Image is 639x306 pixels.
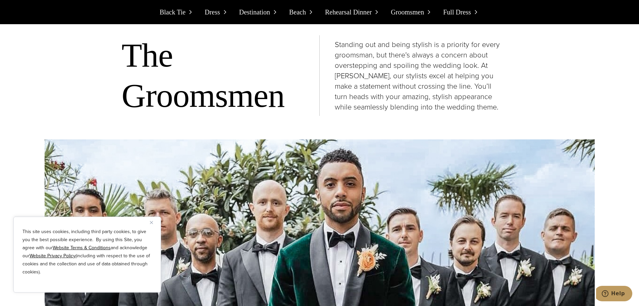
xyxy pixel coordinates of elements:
a: Website Privacy Policy [30,252,75,259]
span: Black Tie [160,7,185,17]
h2: The Groomsmen [122,35,319,116]
span: Rehearsal Dinner [325,7,372,17]
iframe: Opens a widget where you can chat to one of our agents [596,286,632,303]
p: This site uses cookies, including third party cookies, to give you the best possible experience. ... [22,228,152,276]
span: Beach [289,7,306,17]
span: Groomsmen [391,7,424,17]
span: Full Dress [443,7,471,17]
p: Standing out and being stylish is a priority for every groomsman, but there’s always a concern ab... [335,39,502,112]
button: Close [150,218,158,226]
span: Dress [205,7,220,17]
img: Close [150,221,153,224]
a: Website Terms & Conditions [53,244,111,251]
span: Destination [239,7,270,17]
